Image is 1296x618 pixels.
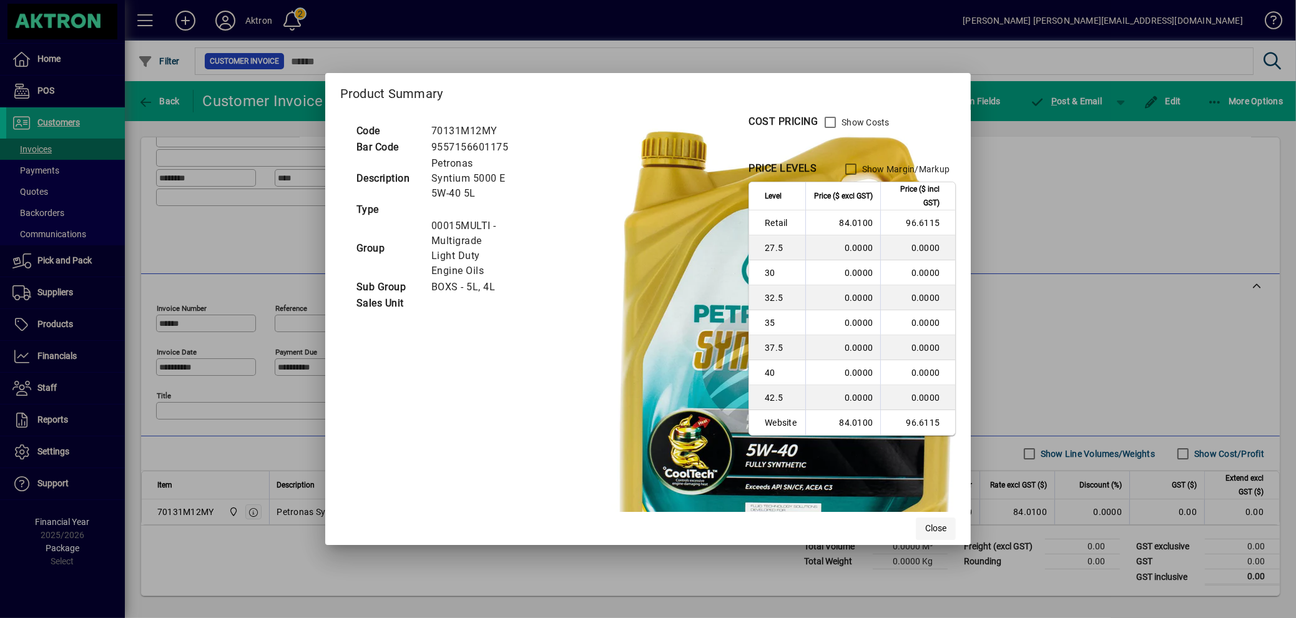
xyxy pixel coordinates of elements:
td: 0.0000 [805,260,880,285]
span: Price ($ excl GST) [814,189,873,203]
td: Type [350,202,425,218]
div: PRICE LEVELS [749,161,817,176]
td: 0.0000 [880,260,955,285]
td: Sub Group [350,279,425,295]
td: Petronas Syntium 5000 E 5W-40 5L [425,155,524,202]
span: 32.5 [765,292,798,304]
td: 0.0000 [805,235,880,260]
td: Group [350,218,425,279]
span: 40 [765,366,798,379]
span: Price ($ incl GST) [888,182,940,210]
td: 0.0000 [805,285,880,310]
td: 0.0000 [805,335,880,360]
td: 0.0000 [805,310,880,335]
td: 0.0000 [880,335,955,360]
td: 0.0000 [805,360,880,385]
span: 42.5 [765,391,798,404]
td: 96.6115 [880,410,955,435]
td: 0.0000 [880,385,955,410]
button: Close [916,517,956,540]
label: Show Costs [839,116,890,129]
td: 0.0000 [880,285,955,310]
td: Bar Code [350,139,425,155]
div: COST PRICING [749,114,818,129]
span: Website [765,416,798,429]
td: Sales Unit [350,295,425,311]
span: 30 [765,267,798,279]
span: Level [765,189,782,203]
td: 0.0000 [880,360,955,385]
span: 27.5 [765,242,798,254]
td: 0.0000 [880,235,955,260]
label: Show Margin/Markup [860,163,950,175]
td: 9557156601175 [425,139,524,155]
td: BOXS - 5L, 4L [425,279,524,295]
span: 35 [765,316,798,329]
td: 0.0000 [880,310,955,335]
td: 00015MULTI - Multigrade Light Duty Engine Oils [425,218,524,279]
h2: Product Summary [325,73,971,109]
span: Close [925,522,946,535]
td: 70131M12MY [425,123,524,139]
td: 0.0000 [805,385,880,410]
td: Code [350,123,425,139]
span: Retail [765,217,798,229]
td: Description [350,155,425,202]
td: 84.0100 [805,210,880,235]
td: 96.6115 [880,210,955,235]
td: 84.0100 [805,410,880,435]
span: 37.5 [765,341,798,354]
